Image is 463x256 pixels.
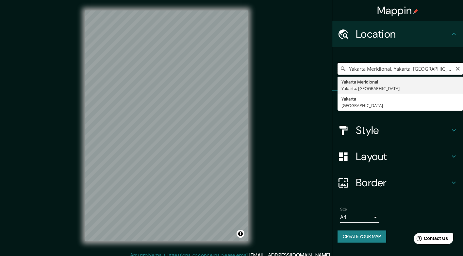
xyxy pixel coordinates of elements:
[356,150,450,163] h4: Layout
[340,212,379,223] div: A4
[341,79,459,85] div: Yakarta Meridional
[341,102,459,109] div: [GEOGRAPHIC_DATA]
[340,207,347,212] label: Size
[332,91,463,117] div: Pins
[356,124,450,137] h4: Style
[332,117,463,143] div: Style
[356,27,450,41] h4: Location
[85,10,248,241] canvas: Map
[338,230,386,243] button: Create your map
[405,230,456,249] iframe: Help widget launcher
[356,98,450,111] h4: Pins
[237,230,244,238] button: Toggle attribution
[332,170,463,196] div: Border
[332,143,463,170] div: Layout
[341,85,459,92] div: Yakarta, [GEOGRAPHIC_DATA]
[356,176,450,189] h4: Border
[413,9,418,14] img: pin-icon.png
[341,96,459,102] div: Yakarta
[332,21,463,47] div: Location
[455,65,460,71] button: Clear
[377,4,419,17] h4: Mappin
[338,63,463,75] input: Pick your city or area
